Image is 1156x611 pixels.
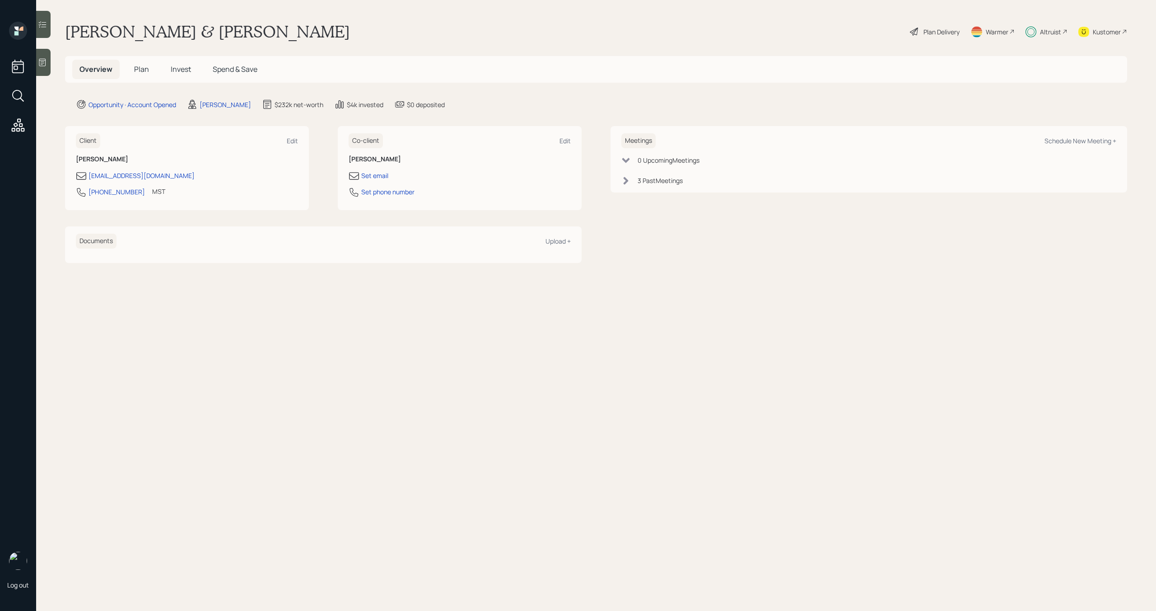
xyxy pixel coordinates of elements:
div: $232k net-worth [275,100,323,109]
span: Invest [171,64,191,74]
div: Set email [361,171,388,180]
h6: Documents [76,234,117,249]
div: Set phone number [361,187,415,197]
div: [EMAIL_ADDRESS][DOMAIN_NAME] [89,171,195,180]
div: Schedule New Meeting + [1044,136,1116,145]
div: [PHONE_NUMBER] [89,187,145,197]
div: 3 Past Meeting s [638,176,683,185]
div: $4k invested [347,100,383,109]
div: 0 Upcoming Meeting s [638,155,699,165]
span: Plan [134,64,149,74]
div: Kustomer [1093,27,1121,37]
span: Overview [79,64,112,74]
h6: Meetings [621,133,656,148]
h6: [PERSON_NAME] [76,155,298,163]
div: Log out [7,581,29,589]
div: MST [152,187,165,196]
h1: [PERSON_NAME] & [PERSON_NAME] [65,22,350,42]
div: Edit [559,136,571,145]
div: Upload + [545,237,571,245]
div: [PERSON_NAME] [200,100,251,109]
span: Spend & Save [213,64,257,74]
div: $0 deposited [407,100,445,109]
h6: [PERSON_NAME] [349,155,571,163]
div: Edit [287,136,298,145]
h6: Client [76,133,100,148]
div: Opportunity · Account Opened [89,100,176,109]
div: Warmer [986,27,1008,37]
img: michael-russo-headshot.png [9,552,27,570]
h6: Co-client [349,133,383,148]
div: Plan Delivery [923,27,960,37]
div: Altruist [1040,27,1061,37]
